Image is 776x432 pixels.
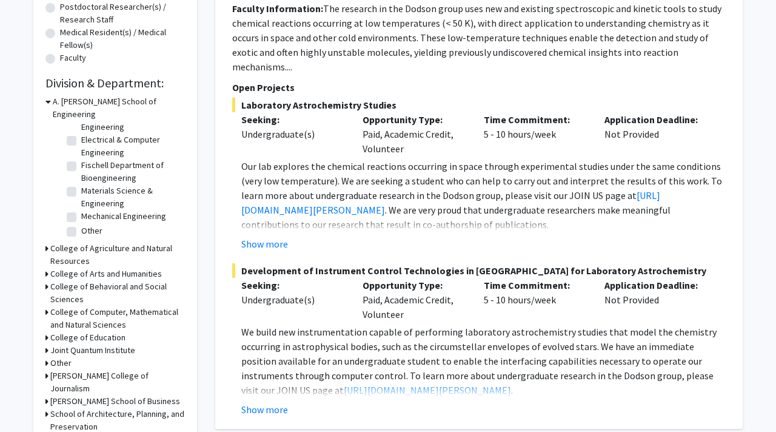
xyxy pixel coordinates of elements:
[232,80,726,95] p: Open Projects
[50,370,185,395] h3: [PERSON_NAME] College of Journalism
[81,224,102,237] label: Other
[50,344,135,357] h3: Joint Quantum Institute
[9,377,52,423] iframe: Chat
[363,278,466,292] p: Opportunity Type:
[232,2,721,73] fg-read-more: The research in the Dodson group uses new and existing spectroscopic and kinetic tools to study c...
[604,278,707,292] p: Application Deadline:
[241,127,344,141] div: Undergraduate(s)
[81,184,182,210] label: Materials Science & Engineering
[53,95,185,121] h3: A. [PERSON_NAME] School of Engineering
[484,278,587,292] p: Time Commitment:
[50,268,162,280] h3: College of Arts and Humanities
[50,331,125,344] h3: College of Education
[50,280,185,306] h3: College of Behavioral and Social Sciences
[50,357,72,370] h3: Other
[595,278,717,322] div: Not Provided
[50,395,180,408] h3: [PERSON_NAME] School of Business
[604,112,707,127] p: Application Deadline:
[241,112,344,127] p: Seeking:
[81,210,166,223] label: Mechanical Engineering
[484,112,587,127] p: Time Commitment:
[241,325,726,397] p: We build new instrumentation capable of performing laboratory astrochemistry studies that model t...
[475,278,596,322] div: 5 - 10 hours/week
[232,263,726,278] span: Development of Instrument Control Technologies in [GEOGRAPHIC_DATA] for Laboratory Astrochemistry
[50,242,185,268] h3: College of Agriculture and Natural Resources
[344,384,511,396] a: [URL][DOMAIN_NAME][PERSON_NAME]
[475,112,596,156] div: 5 - 10 hours/week
[232,2,323,15] b: Faculty Information:
[241,278,344,292] p: Seeking:
[60,52,86,64] label: Faculty
[241,159,726,232] p: Our lab explores the chemical reactions occurring in space through experimental studies under the...
[60,1,185,26] label: Postdoctoral Researcher(s) / Research Staff
[45,76,185,90] h2: Division & Department:
[60,26,185,52] label: Medical Resident(s) / Medical Fellow(s)
[81,159,182,184] label: Fischell Department of Bioengineering
[241,292,344,307] div: Undergraduate(s)
[232,98,726,112] span: Laboratory Astrochemistry Studies
[81,133,182,159] label: Electrical & Computer Engineering
[241,402,288,417] button: Show more
[50,306,185,331] h3: College of Computer, Mathematical and Natural Sciences
[595,112,717,156] div: Not Provided
[353,278,475,322] div: Paid, Academic Credit, Volunteer
[353,112,475,156] div: Paid, Academic Credit, Volunteer
[241,237,288,251] button: Show more
[363,112,466,127] p: Opportunity Type:
[81,108,182,133] label: Civil & Environmental Engineering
